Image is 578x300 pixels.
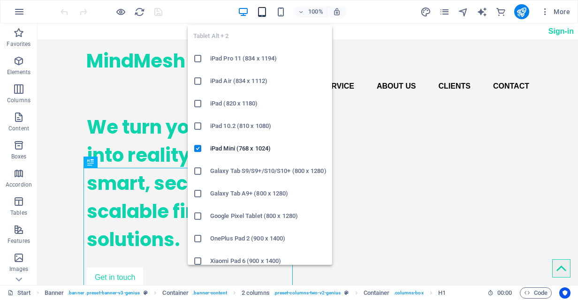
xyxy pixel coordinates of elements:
p: Content [8,125,29,132]
i: On resize automatically adjust zoom level to fit chosen device. [333,7,341,16]
h6: OnePlus Pad 2 (900 x 1400) [210,233,327,244]
button: reload [134,6,145,17]
span: Code [524,287,548,299]
h6: Google Pixel Tablet (800 x 1280) [210,210,327,222]
h6: iPad Air (834 x 1112) [210,75,327,87]
h6: Xiaomi Pad 6 (900 x 1400) [210,255,327,267]
h6: Galaxy Tab A9+ (800 x 1280) [210,188,327,199]
span: . banner .preset-banner-v3-genius [68,287,140,299]
button: text_generator [477,6,488,17]
p: Accordion [6,181,32,188]
h6: 100% [308,6,323,17]
span: . columns-box [394,287,424,299]
span: : [504,289,505,296]
p: Tables [10,209,27,217]
i: This element is a customizable preset [344,290,349,295]
span: 00 00 [497,287,512,299]
p: Elements [7,68,31,76]
button: 100% [294,6,327,17]
span: Click to select. Double-click to edit [45,287,64,299]
i: Pages (Ctrl+Alt+S) [439,7,450,17]
i: Reload page [134,7,145,17]
i: AI Writer [477,7,487,17]
i: Publish [516,7,527,17]
button: publish [514,4,529,19]
h6: iPad Pro 11 (834 x 1194) [210,53,327,64]
button: Usercentrics [559,287,570,299]
a: Click to cancel selection. Double-click to open Pages [8,287,31,299]
nav: breadcrumb [45,287,446,299]
button: Click here to leave preview mode and continue editing [115,6,126,17]
p: Features [8,237,30,245]
p: Columns [7,97,30,104]
button: navigator [458,6,469,17]
span: . banner-content [192,287,227,299]
span: Click to select. Double-click to edit [162,287,189,299]
i: Commerce [495,7,506,17]
span: Click to select. Double-click to edit [438,287,446,299]
i: This element is a customizable preset [144,290,148,295]
span: Click to select. Double-click to edit [242,287,270,299]
button: pages [439,6,450,17]
p: Images [9,265,29,273]
button: commerce [495,6,507,17]
i: Navigator [458,7,469,17]
button: design [420,6,432,17]
span: More [540,7,570,16]
h6: iPad 10.2 (810 x 1080) [210,120,327,132]
h6: Session time [487,287,512,299]
p: Favorites [7,40,30,48]
h6: iPad (820 x 1180) [210,98,327,109]
p: Boxes [11,153,27,160]
i: Design (Ctrl+Alt+Y) [420,7,431,17]
h6: Galaxy Tab S9/S9+/S10/S10+ (800 x 1280) [210,165,327,177]
button: Code [520,287,552,299]
h6: iPad Mini (768 x 1024) [210,143,327,154]
span: Click to select. Double-click to edit [364,287,390,299]
span: . preset-columns-two-v2-genius [274,287,341,299]
button: More [537,4,574,19]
